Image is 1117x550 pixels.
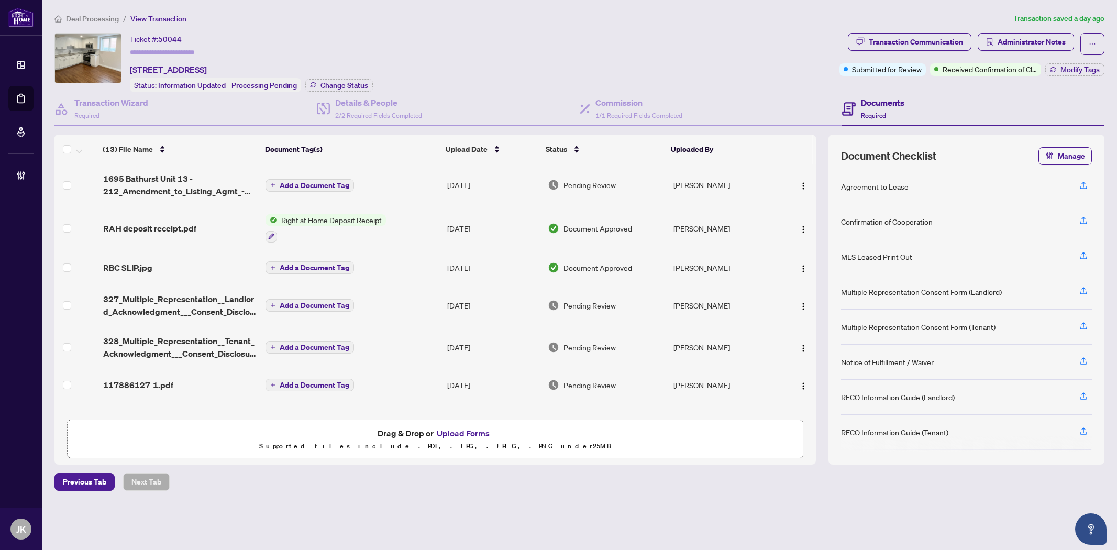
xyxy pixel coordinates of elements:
td: [DATE] [443,284,544,326]
span: Deal Processing [66,14,119,24]
span: 1695 Bathurst Unit 13 - 212_Amendment_to_Listing_Agmt_-_Authority_to_Offer_for_Lease.pdf [103,172,257,197]
button: Add a Document Tag [266,299,354,312]
span: Right at Home Deposit Receipt [277,214,386,226]
button: Previous Tab [54,473,115,491]
button: Logo [795,297,812,314]
span: Pending Review [563,179,616,191]
button: Next Tab [123,473,170,491]
img: Document Status [548,342,559,353]
td: [DATE] [443,402,544,444]
img: Document Status [548,179,559,191]
div: Status: [130,78,301,92]
td: [PERSON_NAME] [669,251,780,284]
div: Ticket #: [130,33,182,45]
button: Open asap [1075,513,1107,545]
span: Pending Review [563,342,616,353]
h4: Commission [595,96,682,109]
span: JK [16,522,26,536]
button: Add a Document Tag [266,178,354,192]
td: [PERSON_NAME] [669,326,780,368]
span: Add a Document Tag [280,344,349,351]
span: Administrator Notes [998,34,1066,50]
button: Add a Document Tag [266,379,354,391]
span: Pending Review [563,379,616,391]
div: Agreement to Lease [841,181,909,192]
span: Manage [1058,148,1085,164]
h4: Documents [861,96,904,109]
span: Information Updated - Processing Pending [158,81,297,90]
span: plus [270,303,275,308]
th: Status [541,135,667,164]
button: Manage [1038,147,1092,165]
span: 327_Multiple_Representation__Landlord_Acknowledgment___Consent_Disclosure_-_PropTx-[PERSON_NAME].pdf [103,293,257,318]
img: Document Status [548,300,559,311]
span: Document Approved [563,223,632,234]
span: (13) File Name [103,144,153,155]
span: Change Status [320,82,368,89]
button: Administrator Notes [978,33,1074,51]
li: / [123,13,126,25]
div: RECO Information Guide (Landlord) [841,391,955,403]
img: Logo [799,182,808,190]
span: 2/2 Required Fields Completed [335,112,422,119]
button: Add a Document Tag [266,341,354,354]
th: (13) File Name [98,135,261,164]
span: 117886127 1.pdf [103,379,173,391]
img: Logo [799,225,808,234]
td: [PERSON_NAME] [669,206,780,251]
span: plus [270,182,275,188]
img: Status Icon [266,214,277,226]
span: RBC SLIP.jpg [103,261,152,274]
button: Add a Document Tag [266,340,354,354]
div: Multiple Representation Consent Form (Tenant) [841,321,996,333]
span: Required [74,112,99,119]
div: Confirmation of Cooperation [841,216,933,227]
span: plus [270,382,275,388]
span: Status [546,144,567,155]
img: Logo [799,265,808,273]
button: Logo [795,220,812,237]
span: home [54,15,62,23]
div: Transaction Communication [869,34,963,50]
span: 1/1 Required Fields Completed [595,112,682,119]
button: Add a Document Tag [266,261,354,274]
td: [DATE] [443,251,544,284]
td: [PERSON_NAME] [669,164,780,206]
button: Add a Document Tag [266,179,354,192]
img: Logo [799,344,808,353]
div: MLS Leased Print Out [841,251,912,262]
article: Transaction saved a day ago [1013,13,1104,25]
span: Document Approved [563,262,632,273]
span: solution [986,38,993,46]
span: [STREET_ADDRESS] [130,63,207,76]
td: [PERSON_NAME] [669,284,780,326]
img: Document Status [548,262,559,273]
img: Logo [799,302,808,311]
span: Required [861,112,886,119]
th: Upload Date [441,135,541,164]
td: [DATE] [443,326,544,368]
img: Document Status [548,379,559,391]
span: plus [270,265,275,270]
button: Logo [795,339,812,356]
button: Logo [795,259,812,276]
span: Document Checklist [841,149,936,163]
span: Previous Tab [63,474,106,490]
div: RECO Information Guide (Tenant) [841,426,948,438]
span: ellipsis [1089,40,1096,48]
img: logo [8,8,34,27]
td: [DATE] [443,206,544,251]
button: Add a Document Tag [266,378,354,392]
span: plus [270,345,275,350]
button: Change Status [305,79,373,92]
th: Uploaded By [667,135,777,164]
span: Add a Document Tag [280,302,349,309]
span: Received Confirmation of Closing [943,63,1037,75]
button: Transaction Communication [848,33,971,51]
span: 1695_Bathurst_Street_-_Unit__13_-_Ontario_Lease_Additional_Clauses__Main__-_Anca_Voiku.pdf [103,410,257,435]
div: Notice of Fulfillment / Waiver [841,356,934,368]
p: Supported files include .PDF, .JPG, .JPEG, .PNG under 25 MB [74,440,797,453]
span: Modify Tags [1060,66,1100,73]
